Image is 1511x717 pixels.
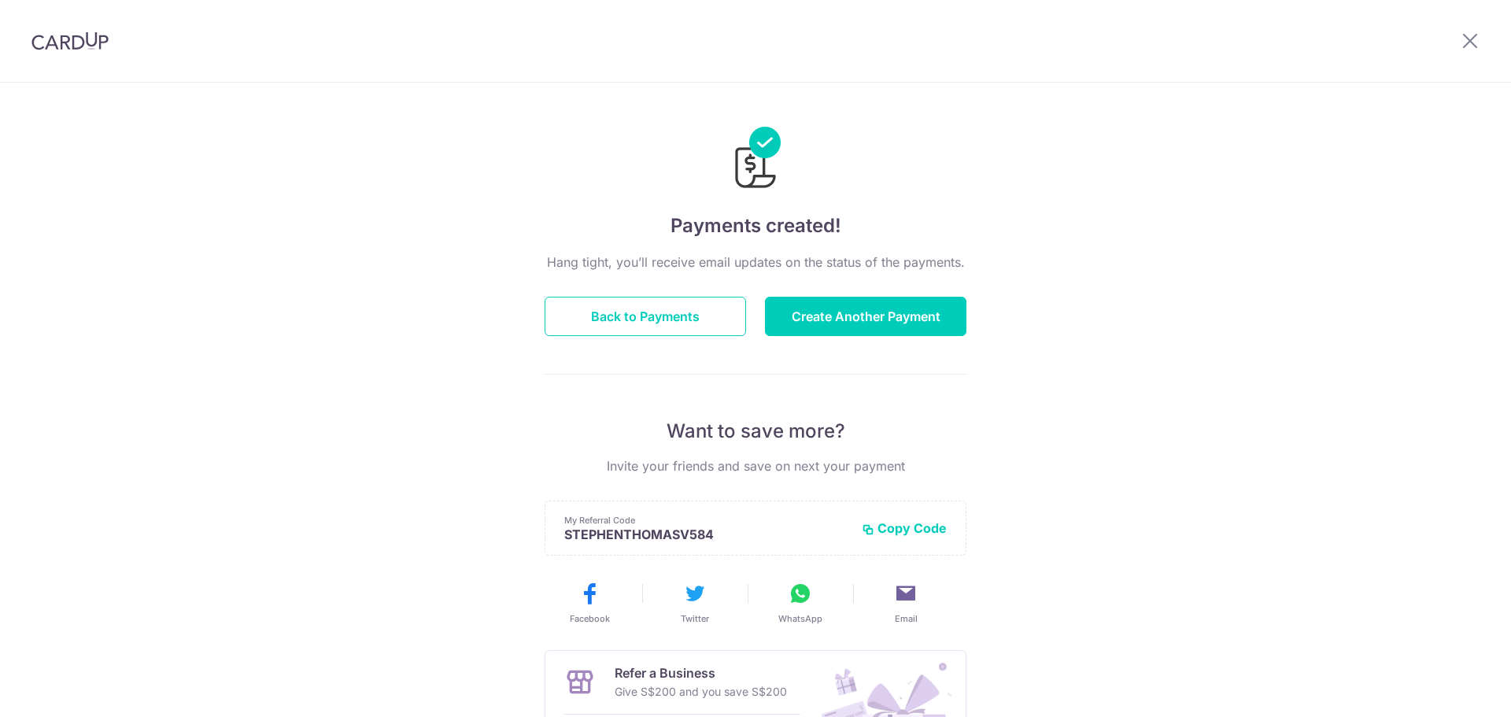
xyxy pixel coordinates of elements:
[545,297,746,336] button: Back to Payments
[31,31,109,50] img: CardUp
[765,297,966,336] button: Create Another Payment
[545,212,966,240] h4: Payments created!
[895,612,918,625] span: Email
[648,581,741,625] button: Twitter
[570,612,610,625] span: Facebook
[681,612,709,625] span: Twitter
[615,682,787,701] p: Give S$200 and you save S$200
[564,527,849,542] p: STEPHENTHOMASV584
[615,663,787,682] p: Refer a Business
[862,520,947,536] button: Copy Code
[545,456,966,475] p: Invite your friends and save on next your payment
[545,419,966,444] p: Want to save more?
[564,514,849,527] p: My Referral Code
[778,612,822,625] span: WhatsApp
[754,581,847,625] button: WhatsApp
[545,253,966,272] p: Hang tight, you’ll receive email updates on the status of the payments.
[730,127,781,193] img: Payments
[859,581,952,625] button: Email
[543,581,636,625] button: Facebook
